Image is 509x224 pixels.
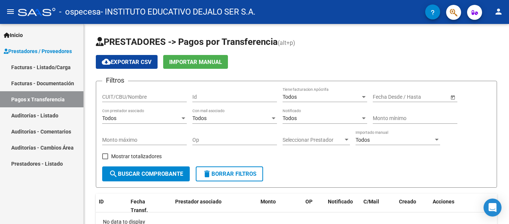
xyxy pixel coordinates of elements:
datatable-header-cell: C/Mail [360,194,396,218]
span: Todos [356,137,370,143]
span: Todos [192,115,207,121]
span: Buscar Comprobante [109,171,183,177]
datatable-header-cell: ID [96,194,128,218]
datatable-header-cell: Prestador asociado [172,194,257,218]
datatable-header-cell: Fecha Transf. [128,194,161,218]
div: Open Intercom Messenger [484,199,502,217]
span: Importar Manual [169,59,222,65]
span: Inicio [4,31,23,39]
input: Fecha inicio [373,94,400,100]
mat-icon: delete [202,169,211,178]
datatable-header-cell: OP [302,194,325,218]
span: Todos [283,94,297,100]
button: Buscar Comprobante [102,166,190,181]
span: Creado [399,199,416,205]
datatable-header-cell: Notificado [325,194,360,218]
datatable-header-cell: Creado [396,194,430,218]
span: Exportar CSV [102,59,152,65]
span: PRESTADORES -> Pagos por Transferencia [96,37,278,47]
span: Acciones [433,199,454,205]
span: Mostrar totalizadores [111,152,162,161]
datatable-header-cell: Monto [257,194,302,218]
span: Notificado [328,199,353,205]
span: Borrar Filtros [202,171,256,177]
span: C/Mail [363,199,379,205]
span: Todos [283,115,297,121]
mat-icon: search [109,169,118,178]
span: ID [99,199,104,205]
button: Open calendar [449,93,457,101]
input: Fecha fin [406,94,443,100]
span: Todos [102,115,116,121]
span: Fecha Transf. [131,199,148,213]
span: - ospecesa [59,4,101,20]
button: Borrar Filtros [196,166,263,181]
span: Prestadores / Proveedores [4,47,72,55]
mat-icon: menu [6,7,15,16]
span: - INSTITUTO EDUCATIVO DEJALO SER S.A. [101,4,256,20]
span: Prestador asociado [175,199,222,205]
span: OP [305,199,313,205]
mat-icon: person [494,7,503,16]
span: (alt+p) [278,39,295,46]
span: Monto [260,199,276,205]
datatable-header-cell: Acciones [430,194,497,218]
button: Importar Manual [163,55,228,69]
button: Exportar CSV [96,55,158,69]
span: Seleccionar Prestador [283,137,343,143]
h3: Filtros [102,75,128,86]
mat-icon: cloud_download [102,57,111,66]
